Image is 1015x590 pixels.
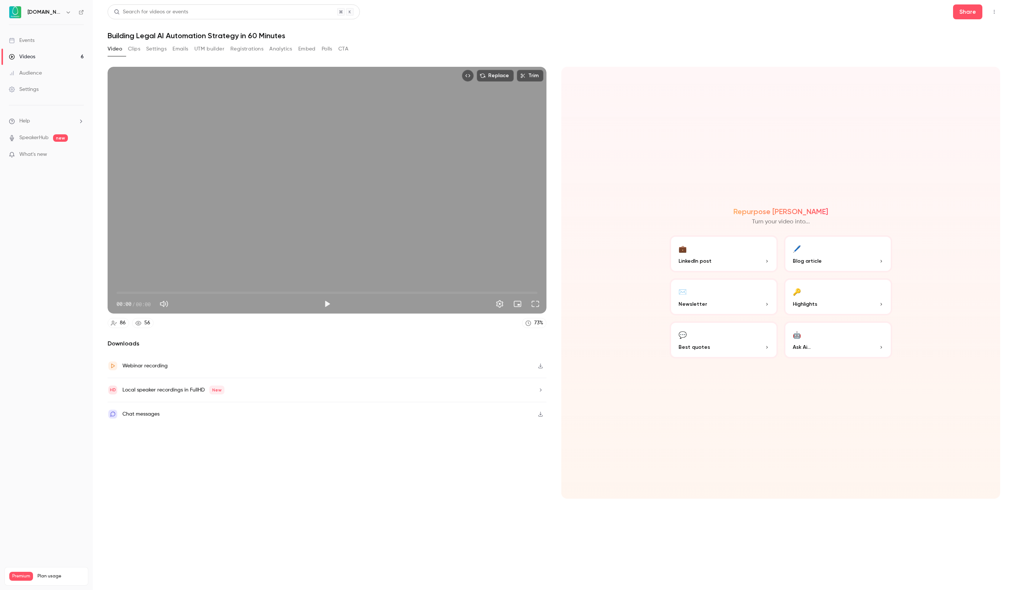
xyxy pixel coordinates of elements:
span: What's new [19,151,47,158]
img: Avokaado.io [9,6,21,18]
span: 00:00 [116,300,131,308]
button: Turn on miniplayer [510,296,525,311]
a: 86 [108,318,129,328]
div: ✉️ [679,286,687,297]
span: 00:00 [136,300,151,308]
div: Audience [9,69,42,77]
span: Ask Ai... [793,343,811,351]
button: Clips [128,43,140,55]
div: Search for videos or events [114,8,188,16]
span: Highlights [793,300,817,308]
h2: Downloads [108,339,546,348]
span: LinkedIn post [679,257,712,265]
span: Best quotes [679,343,710,351]
div: 💬 [679,329,687,340]
div: 56 [144,319,150,327]
button: Embed [298,43,316,55]
button: 🖊️Blog article [784,235,892,272]
button: 💬Best quotes [670,321,778,358]
button: Emails [173,43,188,55]
button: Registrations [230,43,263,55]
button: Full screen [528,296,543,311]
span: Help [19,117,30,125]
button: Trim [517,70,543,82]
p: Turn your video into... [752,217,810,226]
div: Events [9,37,35,44]
span: New [209,386,224,394]
h1: Building Legal AI Automation Strategy in 60 Minutes [108,31,1000,40]
span: / [132,300,135,308]
span: Blog article [793,257,822,265]
button: Video [108,43,122,55]
button: Share [953,4,982,19]
button: 🔑Highlights [784,278,892,315]
button: CTA [338,43,348,55]
span: new [53,134,68,142]
button: Settings [492,296,507,311]
a: 56 [132,318,154,328]
span: Plan usage [37,573,83,579]
button: ✉️Newsletter [670,278,778,315]
button: Top Bar Actions [988,6,1000,18]
div: Settings [9,86,39,93]
button: Embed video [462,70,474,82]
div: Videos [9,53,35,60]
li: help-dropdown-opener [9,117,84,125]
div: Local speaker recordings in FullHD [122,386,224,394]
div: 73 % [534,319,543,327]
a: 73% [522,318,546,328]
button: 🤖Ask Ai... [784,321,892,358]
button: Replace [477,70,514,82]
div: 🤖 [793,329,801,340]
button: 💼LinkedIn post [670,235,778,272]
div: 🖊️ [793,243,801,254]
div: 86 [120,319,126,327]
div: 🔑 [793,286,801,297]
h2: Repurpose [PERSON_NAME] [733,207,828,216]
button: UTM builder [194,43,224,55]
span: Newsletter [679,300,707,308]
button: Polls [322,43,332,55]
h6: [DOMAIN_NAME] [27,9,62,16]
div: Webinar recording [122,361,168,370]
div: 00:00 [116,300,151,308]
button: Play [320,296,335,311]
span: Premium [9,572,33,581]
button: Mute [157,296,171,311]
a: SpeakerHub [19,134,49,142]
button: Settings [146,43,167,55]
button: Analytics [269,43,292,55]
div: 💼 [679,243,687,254]
div: Chat messages [122,410,160,419]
